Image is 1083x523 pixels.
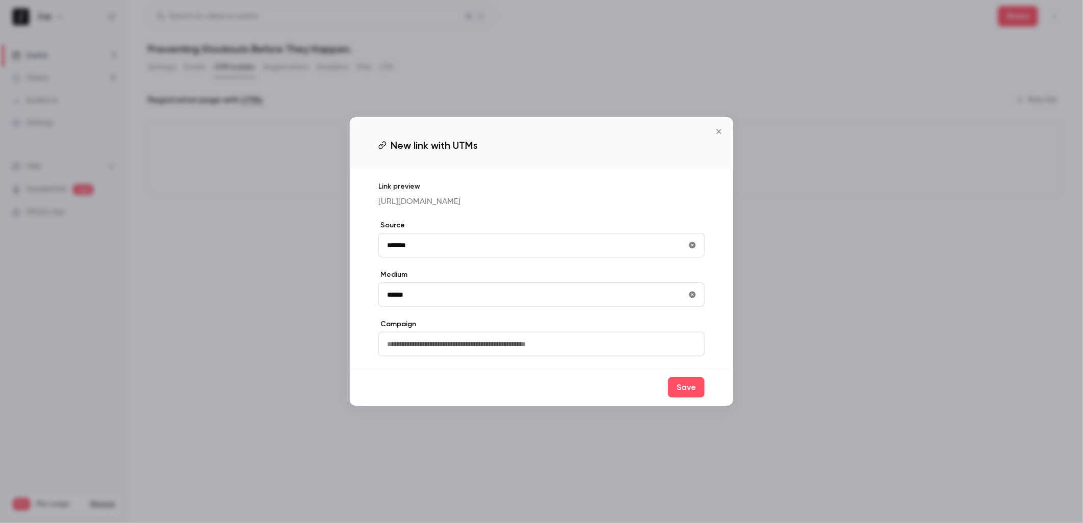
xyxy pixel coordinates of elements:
label: Medium [378,270,705,280]
label: Source [378,220,705,230]
p: [URL][DOMAIN_NAME] [378,196,705,208]
label: Campaign [378,319,705,329]
button: Save [668,377,705,398]
button: utmMedium [684,286,701,303]
span: New link with UTMs [391,138,478,153]
p: Link preview [378,181,705,192]
button: utmSource [684,237,701,253]
button: Close [709,121,729,142]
